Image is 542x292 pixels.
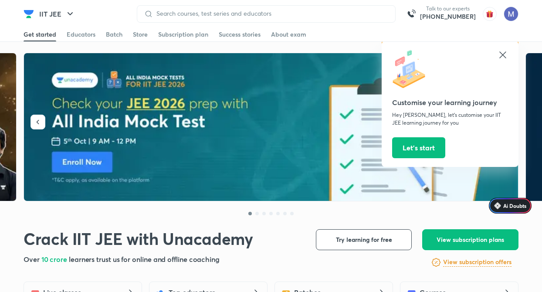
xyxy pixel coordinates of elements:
div: Educators [67,30,95,39]
a: Success stories [219,27,261,41]
input: Search courses, test series and educators [153,10,388,17]
button: View subscription plans [422,229,518,250]
img: Icon [494,202,501,209]
div: Subscription plan [158,30,208,39]
button: Let’s start [392,137,445,158]
img: avatar [483,7,497,21]
a: About exam [271,27,306,41]
img: Company Logo [24,9,34,19]
img: Mangilal Choudhary [504,7,518,21]
button: Try learning for free [316,229,412,250]
span: Try learning for free [336,235,392,244]
div: Store [133,30,148,39]
p: Hey [PERSON_NAME], let’s customise your IIT JEE learning journey for you [392,111,508,127]
div: Batch [106,30,122,39]
h1: Crack IIT JEE with Unacademy [24,229,253,249]
p: Talk to our experts [420,5,476,12]
span: View subscription plans [437,235,504,244]
a: [PHONE_NUMBER] [420,12,476,21]
div: About exam [271,30,306,39]
a: Ai Doubts [489,198,532,214]
img: call-us [403,5,420,23]
a: Batch [106,27,122,41]
h6: View subscription offers [443,258,512,267]
a: Store [133,27,148,41]
img: icon [392,50,431,89]
button: IIT JEE [34,5,81,23]
span: Ai Doubts [503,202,526,209]
a: View subscription offers [443,257,512,268]
div: Success stories [219,30,261,39]
h5: Customise your learning journey [392,97,508,108]
span: 10 crore [41,255,69,264]
span: learners trust us for online and offline coaching [69,255,220,264]
a: Educators [67,27,95,41]
a: Get started [24,27,56,41]
div: Get started [24,30,56,39]
a: Subscription plan [158,27,208,41]
span: Over [24,255,41,264]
